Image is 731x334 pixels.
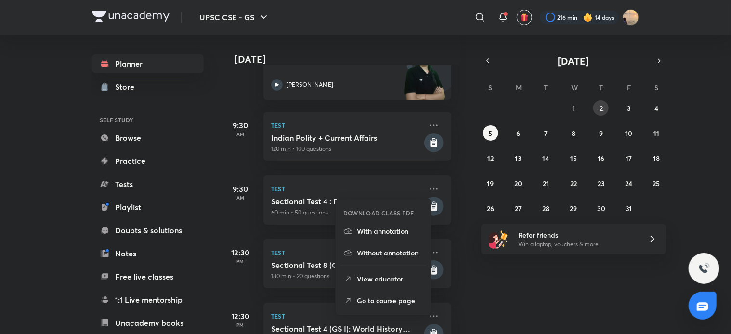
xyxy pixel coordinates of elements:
abbr: October 1, 2025 [572,104,575,113]
h5: Sectional Test 8 (GS I): Indian Society + Geography + Current Affairs [271,260,422,270]
abbr: October 9, 2025 [599,129,603,138]
img: streak [583,13,593,22]
a: Planner [92,54,204,73]
p: Go to course page [357,295,423,306]
abbr: October 16, 2025 [598,154,604,163]
abbr: Tuesday [544,83,548,92]
abbr: October 15, 2025 [570,154,577,163]
button: October 26, 2025 [483,200,498,216]
span: [DATE] [558,54,589,67]
img: ttu [698,263,710,274]
button: October 28, 2025 [538,200,554,216]
button: October 1, 2025 [566,100,581,116]
h5: 9:30 [221,120,260,131]
abbr: October 13, 2025 [515,154,522,163]
h5: 9:30 [221,183,260,195]
button: October 13, 2025 [510,150,526,166]
p: With annotation [357,226,423,236]
abbr: October 31, 2025 [626,204,632,213]
button: October 17, 2025 [621,150,637,166]
abbr: Thursday [599,83,603,92]
a: 1:1 Live mentorship [92,290,204,309]
abbr: Friday [627,83,631,92]
p: Test [271,120,422,131]
a: Free live classes [92,267,204,286]
h4: [DATE] [235,53,461,65]
img: Snatashree Punyatoya [623,9,639,26]
p: Without annotation [357,248,423,258]
p: Test [271,310,422,322]
a: Notes [92,244,204,263]
abbr: October 28, 2025 [542,204,549,213]
abbr: October 3, 2025 [627,104,631,113]
h6: SELF STUDY [92,112,204,128]
button: October 25, 2025 [649,175,664,191]
button: October 6, 2025 [510,125,526,141]
button: October 20, 2025 [510,175,526,191]
abbr: October 11, 2025 [653,129,659,138]
p: [PERSON_NAME] [287,80,333,89]
abbr: October 18, 2025 [653,154,660,163]
button: October 19, 2025 [483,175,498,191]
p: 60 min • 50 questions [271,208,422,217]
p: 120 min • 100 questions [271,145,422,153]
button: October 3, 2025 [621,100,637,116]
abbr: October 22, 2025 [570,179,577,188]
button: October 21, 2025 [538,175,554,191]
button: October 22, 2025 [566,175,581,191]
abbr: October 25, 2025 [653,179,660,188]
button: October 4, 2025 [649,100,664,116]
button: October 5, 2025 [483,125,498,141]
h6: Refer friends [518,230,637,240]
p: View educator [357,274,423,284]
button: UPSC CSE - GS [194,8,275,27]
abbr: October 23, 2025 [598,179,605,188]
a: Practice [92,151,204,171]
a: Company Logo [92,11,170,25]
button: October 29, 2025 [566,200,581,216]
h5: Sectional Test 4 (GS I): World History + Art and Culture + Current Affairs [271,324,422,334]
p: AM [221,195,260,200]
button: October 9, 2025 [593,125,609,141]
abbr: October 24, 2025 [625,179,632,188]
p: AM [221,131,260,137]
abbr: October 17, 2025 [626,154,632,163]
button: October 27, 2025 [510,200,526,216]
h5: Sectional Test 4 : Economy NCERTs [271,197,422,206]
button: October 24, 2025 [621,175,637,191]
abbr: October 19, 2025 [487,179,494,188]
button: October 2, 2025 [593,100,609,116]
a: Store [92,77,204,96]
abbr: October 30, 2025 [597,204,605,213]
p: Win a laptop, vouchers & more [518,240,637,249]
button: avatar [517,10,532,25]
p: Test [271,183,422,195]
p: 180 min • 20 questions [271,272,422,281]
a: Doubts & solutions [92,221,204,240]
abbr: October 12, 2025 [487,154,494,163]
a: Unacademy books [92,313,204,333]
button: October 11, 2025 [649,125,664,141]
p: PM [221,258,260,264]
abbr: October 10, 2025 [625,129,632,138]
abbr: October 27, 2025 [515,204,522,213]
abbr: October 8, 2025 [572,129,575,138]
h5: Indian Polity + Current Affairs [271,133,422,143]
h5: 12:30 [221,310,260,322]
img: Company Logo [92,11,170,22]
p: PM [221,322,260,328]
img: unacademy [398,43,451,110]
abbr: Wednesday [571,83,578,92]
a: Playlist [92,198,204,217]
a: Tests [92,174,204,194]
abbr: October 7, 2025 [544,129,548,138]
abbr: October 29, 2025 [570,204,577,213]
h6: DOWNLOAD CLASS PDF [343,209,414,217]
h5: 12:30 [221,247,260,258]
button: October 30, 2025 [593,200,609,216]
button: October 31, 2025 [621,200,637,216]
button: [DATE] [495,54,653,67]
abbr: October 14, 2025 [543,154,549,163]
abbr: Saturday [654,83,658,92]
abbr: October 21, 2025 [543,179,549,188]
